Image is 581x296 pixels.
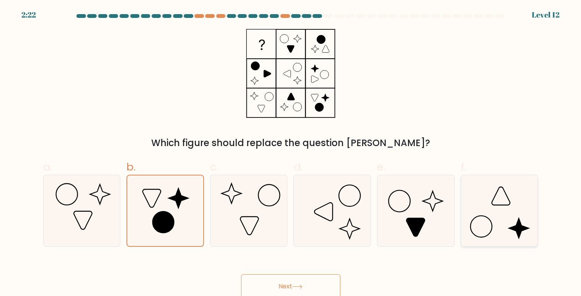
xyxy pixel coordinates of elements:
span: d. [293,159,303,174]
span: e. [377,159,385,174]
span: a. [43,159,52,174]
span: f. [461,159,466,174]
span: c. [210,159,218,174]
div: Which figure should replace the question [PERSON_NAME]? [48,136,534,150]
span: b. [126,159,136,174]
div: 2:22 [21,9,36,21]
div: Level 12 [532,9,560,21]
